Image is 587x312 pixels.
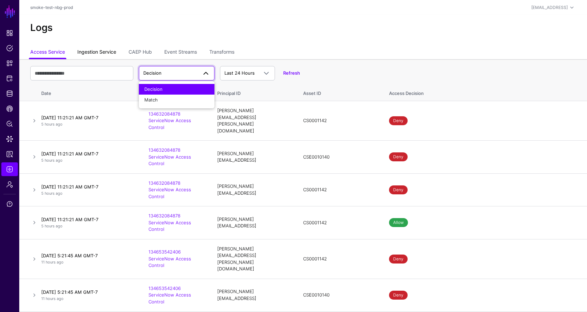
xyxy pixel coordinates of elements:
span: Deny [389,255,408,263]
a: Ingestion Service [77,46,116,59]
div: [PERSON_NAME][EMAIL_ADDRESS] [217,216,289,229]
a: smoke-test-nbg-prod [30,5,73,10]
span: Data Lens [6,136,13,142]
h4: [DATE] 11:21:21 AM GMT-7 [41,115,135,121]
span: Dashboard [6,30,13,36]
a: Protected Systems [1,72,18,85]
h2: Logs [30,22,576,34]
span: Admin [6,181,13,188]
span: Deny [389,152,408,161]
a: 134632084878 ServiceNow Access Control [148,111,191,130]
span: Deny [389,185,408,194]
a: Admin [1,177,18,191]
a: Transforms [209,46,234,59]
div: [PERSON_NAME][EMAIL_ADDRESS][PERSON_NAME][DOMAIN_NAME] [217,107,289,134]
a: Reports [1,147,18,161]
p: 5 hours ago [41,121,135,127]
a: 134632084878 ServiceNow Access Control [148,213,191,232]
p: 5 hours ago [41,223,135,229]
div: [PERSON_NAME][EMAIL_ADDRESS][PERSON_NAME][DOMAIN_NAME] [217,246,289,272]
a: Snippets [1,56,18,70]
a: 134632084878 ServiceNow Access Control [148,147,191,166]
h4: [DATE] 11:21:21 AM GMT-7 [41,151,135,157]
h4: [DATE] 11:21:21 AM GMT-7 [41,216,135,223]
a: Access Service [30,46,65,59]
p: 11 hours ago [41,296,135,302]
div: CS0001142 [303,219,375,226]
a: Event Streams [164,46,197,59]
span: Allow [389,218,408,227]
p: 5 hours ago [41,191,135,196]
div: [PERSON_NAME][EMAIL_ADDRESS] [217,183,289,196]
span: Identity Data Fabric [6,90,13,97]
a: CAEP Hub [129,46,152,59]
th: Asset ID [296,83,382,101]
h4: [DATE] 11:21:21 AM GMT-7 [41,184,135,190]
h4: [DATE] 5:21:45 AM GMT-7 [41,289,135,295]
span: Policy Lens [6,120,13,127]
a: CAEP Hub [1,102,18,116]
a: Identity Data Fabric [1,87,18,100]
a: Data Lens [1,132,18,146]
span: Deny [389,291,408,300]
div: [PERSON_NAME][EMAIL_ADDRESS] [217,150,289,164]
a: SGNL [4,4,16,19]
span: Support [6,201,13,207]
div: CS0001142 [303,117,375,124]
div: CSE0010140 [303,154,375,161]
span: Decision [144,86,163,92]
th: Principal ID [210,83,296,101]
a: Policies [1,41,18,55]
span: Logs [6,166,13,173]
span: Policies [6,45,13,52]
span: Snippets [6,60,13,67]
p: 11 hours ago [41,259,135,265]
div: CS0001142 [303,256,375,262]
p: 5 hours ago [41,158,135,163]
th: Access Decision [382,83,587,101]
a: Logs [1,162,18,176]
div: [PERSON_NAME][EMAIL_ADDRESS] [217,288,289,302]
a: 134632084878 ServiceNow Access Control [148,180,191,199]
span: Match [144,97,158,103]
a: Refresh [283,70,300,76]
button: Match [139,95,214,106]
div: CS0001142 [303,186,375,193]
a: Policy Lens [1,117,18,131]
a: 134653542406 ServiceNow Access Control [148,286,191,304]
div: CSE0010140 [303,292,375,299]
span: Decision [143,70,162,76]
a: Dashboard [1,26,18,40]
span: Reports [6,151,13,158]
h4: [DATE] 5:21:45 AM GMT-7 [41,252,135,259]
span: Protected Systems [6,75,13,82]
span: Deny [389,116,408,125]
span: CAEP Hub [6,105,13,112]
button: Decision [139,84,214,95]
a: 134653542406 ServiceNow Access Control [148,249,191,268]
span: Last 24 Hours [224,70,255,76]
div: [EMAIL_ADDRESS] [531,4,568,11]
th: Date [38,83,142,101]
